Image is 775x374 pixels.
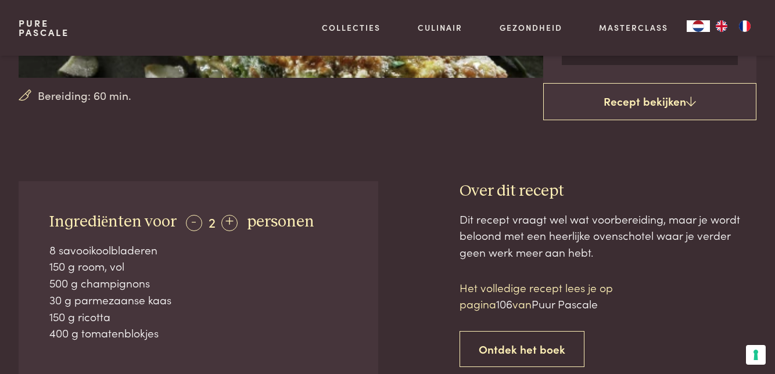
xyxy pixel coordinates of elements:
[49,325,347,341] div: 400 g tomatenblokjes
[460,181,756,202] h3: Over dit recept
[209,212,216,231] span: 2
[186,215,202,231] div: -
[599,21,668,34] a: Masterclass
[687,20,710,32] div: Language
[460,211,756,261] div: Dit recept vraagt wel wat voorbereiding, maar je wordt beloond met een heerlijke ovenschotel waar...
[49,242,347,258] div: 8 savooikoolbladeren
[543,83,756,120] a: Recept bekijken
[247,214,314,230] span: personen
[710,20,733,32] a: EN
[221,215,238,231] div: +
[496,296,512,311] span: 106
[418,21,462,34] a: Culinair
[49,258,347,275] div: 150 g room, vol
[460,279,657,312] p: Het volledige recept lees je op pagina van
[710,20,756,32] ul: Language list
[49,214,177,230] span: Ingrediënten voor
[38,87,131,104] span: Bereiding: 60 min.
[733,20,756,32] a: FR
[49,308,347,325] div: 150 g ricotta
[532,296,598,311] span: Puur Pascale
[687,20,756,32] aside: Language selected: Nederlands
[460,331,584,368] a: Ontdek het boek
[49,275,347,292] div: 500 g champignons
[500,21,562,34] a: Gezondheid
[746,345,766,365] button: Uw voorkeuren voor toestemming voor trackingtechnologieën
[19,19,69,37] a: PurePascale
[49,292,347,308] div: 30 g parmezaanse kaas
[687,20,710,32] a: NL
[322,21,381,34] a: Collecties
